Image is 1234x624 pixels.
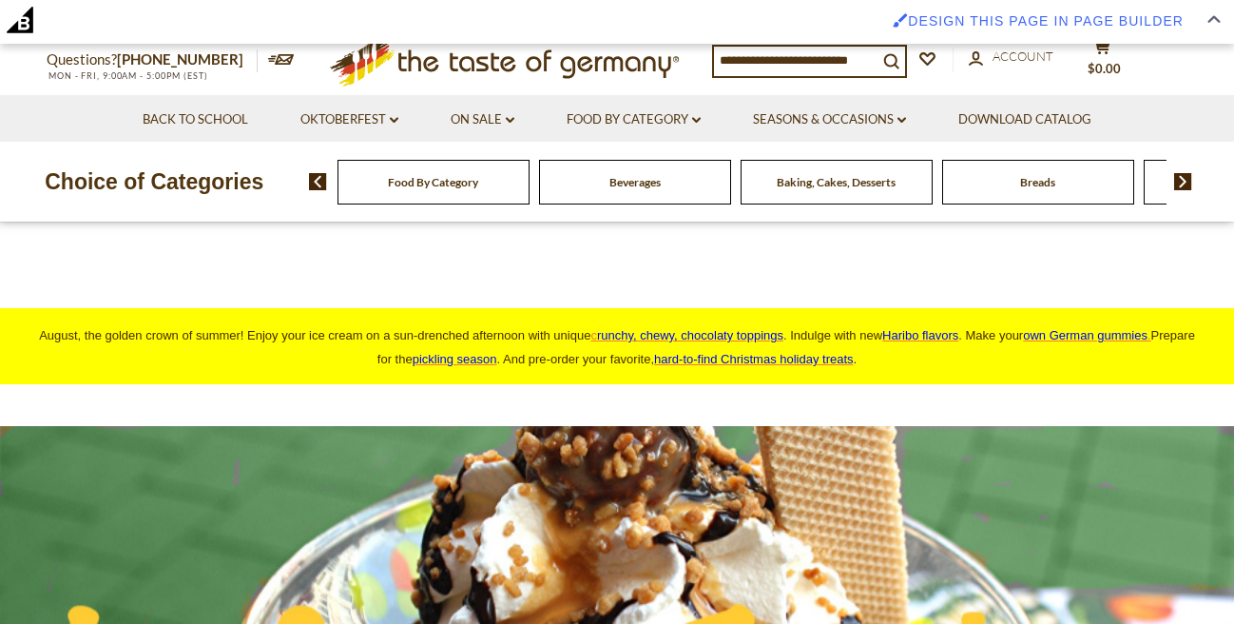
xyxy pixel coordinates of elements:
[753,109,906,130] a: Seasons & Occasions
[413,352,497,366] a: pickling season
[567,109,701,130] a: Food By Category
[958,109,1091,130] a: Download Catalog
[654,352,854,366] a: hard-to-find Christmas holiday treats
[654,352,857,366] span: .
[47,48,258,72] p: Questions?
[1020,175,1055,189] a: Breads
[309,173,327,190] img: previous arrow
[969,47,1053,68] a: Account
[1023,328,1150,342] a: own German gummies.
[117,50,243,68] a: [PHONE_NUMBER]
[609,175,661,189] a: Beverages
[451,109,514,130] a: On Sale
[388,175,478,189] a: Food By Category
[590,328,783,342] a: crunchy, chewy, chocolaty toppings
[908,13,1184,29] span: Design this page in Page Builder
[300,109,398,130] a: Oktoberfest
[1174,173,1192,190] img: next arrow
[1023,328,1147,342] span: own German gummies
[777,175,896,189] a: Baking, Cakes, Desserts
[883,4,1193,38] a: Enabled brush for page builder edit. Design this page in Page Builder
[1088,61,1121,76] span: $0.00
[143,109,248,130] a: Back to School
[1207,15,1221,24] img: Close Admin Bar
[1073,37,1130,85] button: $0.00
[993,49,1053,64] span: Account
[597,328,783,342] span: runchy, chewy, chocolaty toppings
[882,328,958,342] a: Haribo flavors
[893,12,908,28] img: Enabled brush for page builder edit.
[47,70,208,81] span: MON - FRI, 9:00AM - 5:00PM (EST)
[39,328,1195,366] span: August, the golden crown of summer! Enjoy your ice cream on a sun-drenched afternoon with unique ...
